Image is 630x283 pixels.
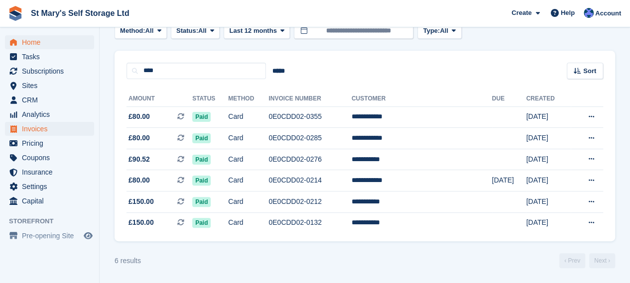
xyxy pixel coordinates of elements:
[228,212,268,233] td: Card
[115,23,167,39] button: Method: All
[268,106,351,128] td: 0E0CDD02-0355
[126,91,192,107] th: Amount
[8,6,23,21] img: stora-icon-8386f47178a22dfd0bd8f6a31ec36ba5ce8667c1dd55bd0f319d3a0aa187defe.svg
[22,151,82,165] span: Coupons
[228,191,268,213] td: Card
[192,133,211,143] span: Paid
[22,64,82,78] span: Subscriptions
[5,151,94,165] a: menu
[417,23,461,39] button: Type: All
[192,155,211,165] span: Paid
[5,79,94,93] a: menu
[22,180,82,193] span: Settings
[22,194,82,208] span: Capital
[526,191,570,213] td: [DATE]
[22,107,82,121] span: Analytics
[589,253,615,268] a: Next
[526,170,570,191] td: [DATE]
[595,8,621,18] span: Account
[192,176,211,186] span: Paid
[27,5,133,21] a: St Mary's Self Storage Ltd
[492,91,526,107] th: Due
[128,196,154,207] span: £150.00
[145,26,154,36] span: All
[192,218,211,228] span: Paid
[268,128,351,149] td: 0E0CDD02-0285
[5,180,94,193] a: menu
[5,35,94,49] a: menu
[557,253,617,268] nav: Page
[5,136,94,150] a: menu
[22,79,82,93] span: Sites
[526,149,570,170] td: [DATE]
[228,128,268,149] td: Card
[224,23,290,39] button: Last 12 months
[128,111,150,122] span: £80.00
[583,66,596,76] span: Sort
[192,112,211,122] span: Paid
[22,122,82,136] span: Invoices
[22,165,82,179] span: Insurance
[5,107,94,121] a: menu
[228,91,268,107] th: Method
[171,23,220,39] button: Status: All
[5,64,94,78] a: menu
[492,170,526,191] td: [DATE]
[561,8,575,18] span: Help
[5,194,94,208] a: menu
[5,50,94,64] a: menu
[559,253,585,268] a: Previous
[120,26,145,36] span: Method:
[192,197,211,207] span: Paid
[5,165,94,179] a: menu
[22,50,82,64] span: Tasks
[22,35,82,49] span: Home
[268,149,351,170] td: 0E0CDD02-0276
[128,217,154,228] span: £150.00
[526,212,570,233] td: [DATE]
[423,26,440,36] span: Type:
[128,175,150,186] span: £80.00
[22,229,82,243] span: Pre-opening Site
[5,229,94,243] a: menu
[128,133,150,143] span: £80.00
[22,136,82,150] span: Pricing
[268,212,351,233] td: 0E0CDD02-0132
[176,26,198,36] span: Status:
[584,8,594,18] img: Matthew Keenan
[115,256,141,266] div: 6 results
[82,230,94,242] a: Preview store
[268,91,351,107] th: Invoice Number
[229,26,276,36] span: Last 12 months
[526,128,570,149] td: [DATE]
[228,170,268,191] td: Card
[5,93,94,107] a: menu
[228,149,268,170] td: Card
[440,26,448,36] span: All
[526,106,570,128] td: [DATE]
[352,91,492,107] th: Customer
[22,93,82,107] span: CRM
[511,8,531,18] span: Create
[192,91,228,107] th: Status
[198,26,207,36] span: All
[228,106,268,128] td: Card
[268,170,351,191] td: 0E0CDD02-0214
[9,216,99,226] span: Storefront
[526,91,570,107] th: Created
[128,154,150,165] span: £90.52
[5,122,94,136] a: menu
[268,191,351,213] td: 0E0CDD02-0212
